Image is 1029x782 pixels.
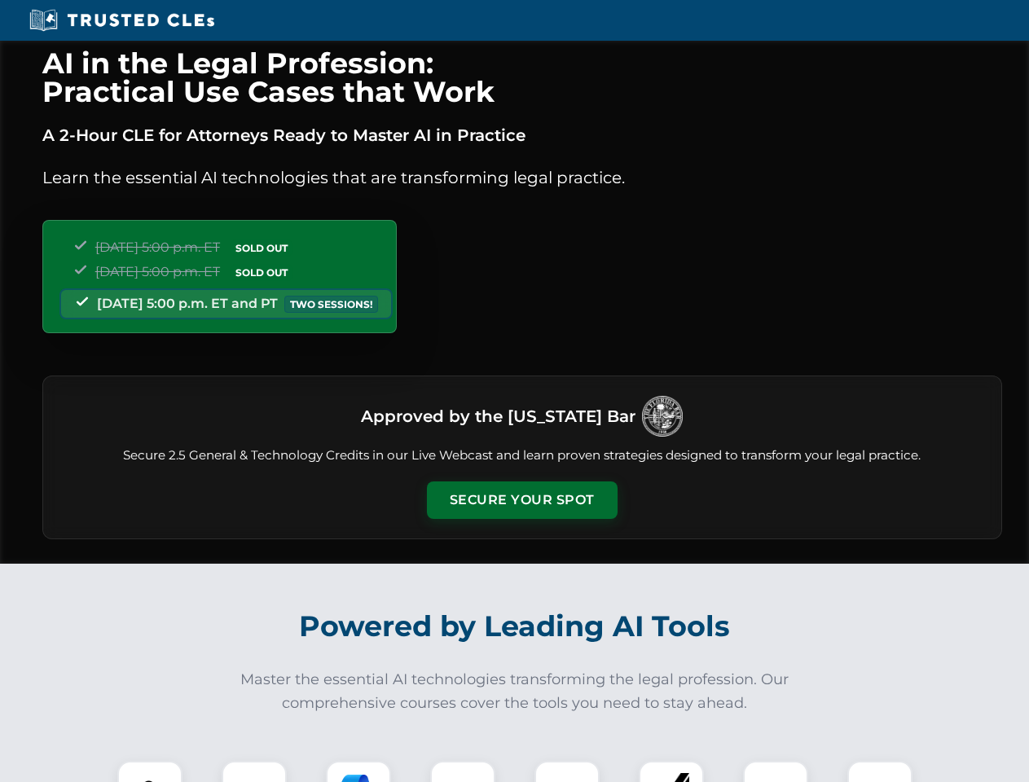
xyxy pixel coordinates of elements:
p: Secure 2.5 General & Technology Credits in our Live Webcast and learn proven strategies designed ... [63,446,982,465]
span: [DATE] 5:00 p.m. ET [95,264,220,279]
p: Master the essential AI technologies transforming the legal profession. Our comprehensive courses... [230,668,800,715]
span: SOLD OUT [230,264,293,281]
button: Secure Your Spot [427,481,618,519]
img: Logo [642,396,683,437]
p: A 2-Hour CLE for Attorneys Ready to Master AI in Practice [42,122,1002,148]
img: Trusted CLEs [24,8,219,33]
span: SOLD OUT [230,239,293,257]
p: Learn the essential AI technologies that are transforming legal practice. [42,165,1002,191]
h3: Approved by the [US_STATE] Bar [361,402,635,431]
h1: AI in the Legal Profession: Practical Use Cases that Work [42,49,1002,106]
span: [DATE] 5:00 p.m. ET [95,239,220,255]
h2: Powered by Leading AI Tools [64,598,966,655]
